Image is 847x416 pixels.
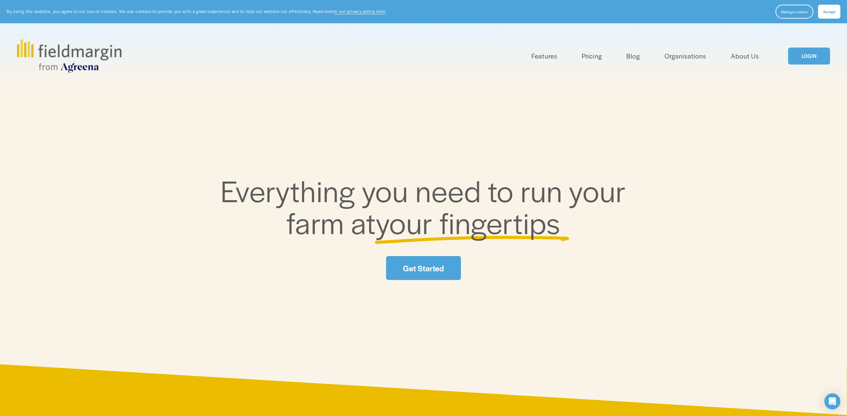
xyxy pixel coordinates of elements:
a: Organisations [665,51,706,62]
a: LOGIN [788,48,830,65]
button: Accept [818,5,840,19]
a: folder dropdown [531,51,557,62]
button: Manage cookies [775,5,813,19]
a: Pricing [582,51,602,62]
a: in our privacy policy here [334,8,385,14]
span: Accept [823,9,835,14]
a: Get Started [386,256,461,280]
a: Blog [626,51,640,62]
span: Everything you need to run your farm at [221,169,633,243]
div: Open Intercom Messenger [824,393,840,409]
span: Manage cookies [781,9,808,14]
a: About Us [731,51,759,62]
p: By using this website, you agree to our use of cookies. We use cookies to provide you with a grea... [7,8,386,15]
span: your fingertips [376,201,560,243]
span: Features [531,51,557,61]
img: fieldmargin.com [17,39,121,72]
